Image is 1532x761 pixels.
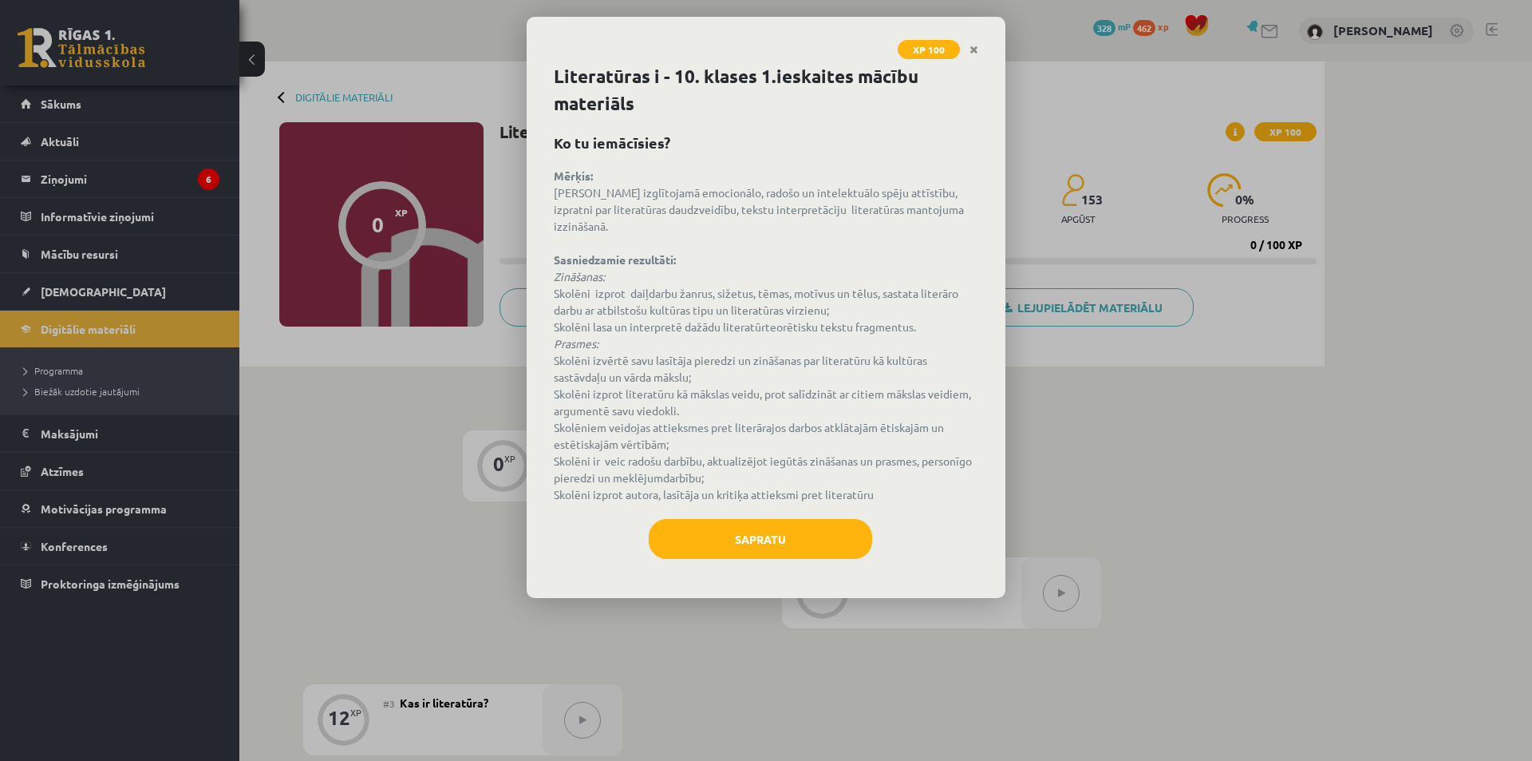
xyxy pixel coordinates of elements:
h2: Ko tu iemācīsies? [554,132,978,153]
strong: Mērķis: [554,168,593,183]
a: Close [960,34,988,65]
span: XP 100 [898,40,960,59]
em: Zināšanas: [554,269,605,283]
em: Prasmes: [554,336,598,351]
strong: Sasniedzamie rezultāti: [554,252,676,267]
button: Sapratu [649,519,872,559]
h1: Literatūras i - 10. klases 1.ieskaites mācību materiāls [554,63,978,117]
p: [PERSON_NAME] izglītojamā emocionālo, radošo un intelektuālo spēju attīstību, izpratni par litera... [554,168,978,503]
